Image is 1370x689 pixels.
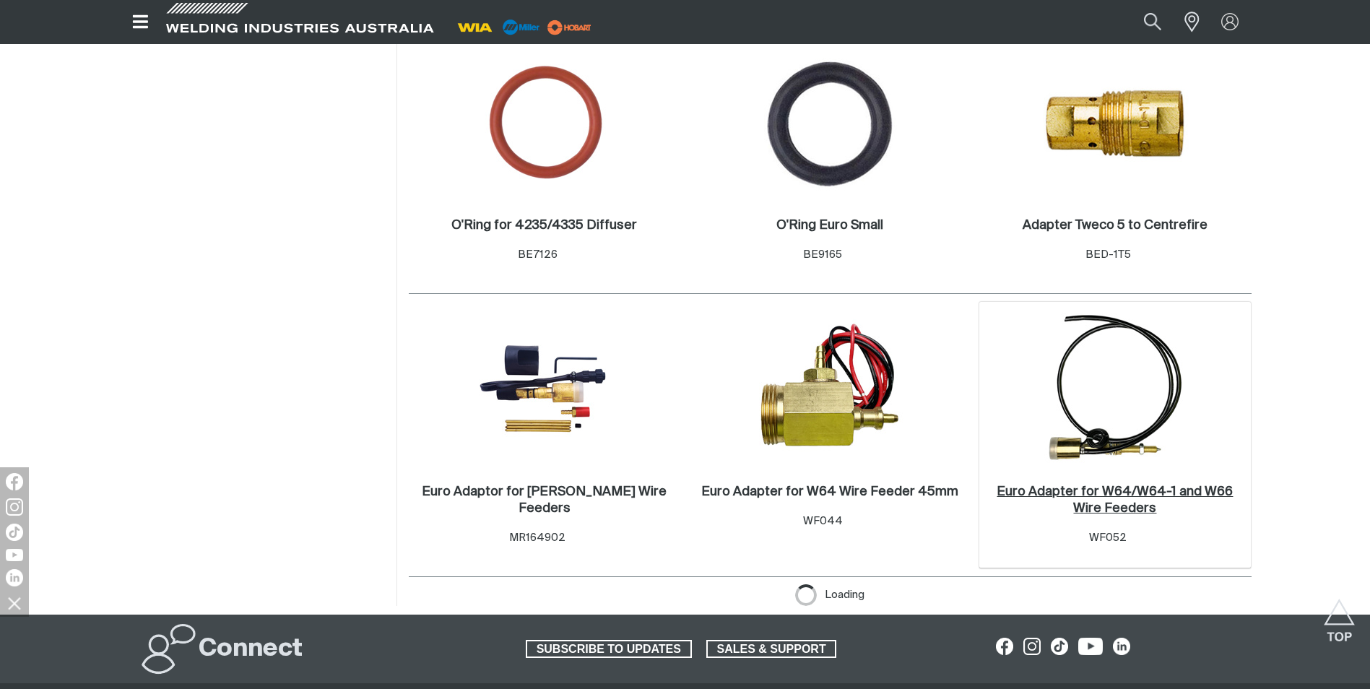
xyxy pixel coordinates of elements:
a: O'Ring for 4235/4335 Diffuser [451,217,637,234]
img: LinkedIn [6,569,23,586]
span: Loading [825,584,864,606]
a: SUBSCRIBE TO UPDATES [526,640,692,659]
img: TikTok [6,524,23,541]
a: Euro Adapter for W64 Wire Feeder 45mm [701,484,958,500]
a: O'Ring Euro Small [776,217,883,234]
button: Scroll to top [1323,599,1356,631]
span: WF044 [803,516,843,526]
span: BE7126 [518,249,558,260]
h2: Euro Adaptor for [PERSON_NAME] Wire Feeders [422,485,667,515]
input: Product name or item number... [1109,6,1176,38]
img: Instagram [6,498,23,516]
span: BED-1T5 [1085,249,1131,260]
img: Euro Adapter for W64 Wire Feeder 45mm [753,313,906,467]
span: SUBSCRIBE TO UPDATES [527,640,690,659]
button: Search products [1128,6,1177,38]
img: Adapter Tweco 5 to Centrefire [1038,46,1192,201]
a: Adapter Tweco 5 to Centrefire [1023,217,1208,234]
img: O'Ring for 4235/4335 Diffuser [467,46,622,201]
span: MR164902 [509,532,565,543]
span: BE9165 [803,249,842,260]
h2: Euro Adapter for W64/W64-1 and W66 Wire Feeders [997,485,1233,515]
span: SALES & SUPPORT [708,640,836,659]
h2: Euro Adapter for W64 Wire Feeder 45mm [701,485,958,498]
h2: O'Ring for 4235/4335 Diffuser [451,219,637,232]
span: WF052 [1089,532,1127,543]
img: YouTube [6,549,23,561]
a: Euro Adaptor for [PERSON_NAME] Wire Feeders [416,484,674,517]
h2: O'Ring Euro Small [776,219,883,232]
img: Euro Adaptor for Miller Wire Feeders [467,339,622,441]
h2: Connect [199,633,303,665]
a: miller [543,22,596,32]
h2: Adapter Tweco 5 to Centrefire [1023,219,1208,232]
img: Euro Adapter for W64/W64-1 and W66 Wire Feeders [1039,313,1192,467]
img: O'Ring Euro Small [753,46,907,201]
img: miller [543,17,596,38]
a: SALES & SUPPORT [706,640,837,659]
a: Euro Adapter for W64/W64-1 and W66 Wire Feeders [987,484,1244,517]
img: Facebook [6,473,23,490]
img: hide socials [2,591,27,615]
